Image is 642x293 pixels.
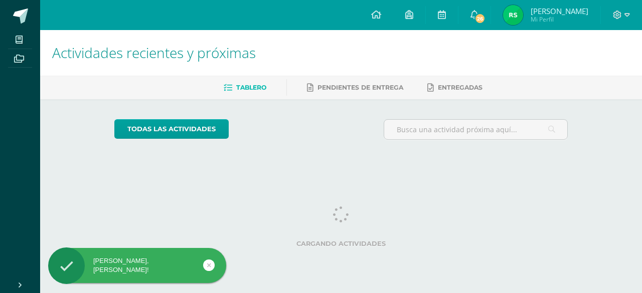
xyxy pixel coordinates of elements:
[48,256,226,274] div: [PERSON_NAME], [PERSON_NAME]!
[114,119,229,139] a: todas las Actividades
[307,80,403,96] a: Pendientes de entrega
[531,6,588,16] span: [PERSON_NAME]
[474,13,486,24] span: 26
[503,5,523,25] img: e8dad5824b051cc7d13a0df8db29d873.png
[224,80,266,96] a: Tablero
[427,80,483,96] a: Entregadas
[317,84,403,91] span: Pendientes de entrega
[531,15,588,24] span: Mi Perfil
[52,43,256,62] span: Actividades recientes y próximas
[114,240,568,247] label: Cargando actividades
[384,120,568,139] input: Busca una actividad próxima aquí...
[236,84,266,91] span: Tablero
[438,84,483,91] span: Entregadas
